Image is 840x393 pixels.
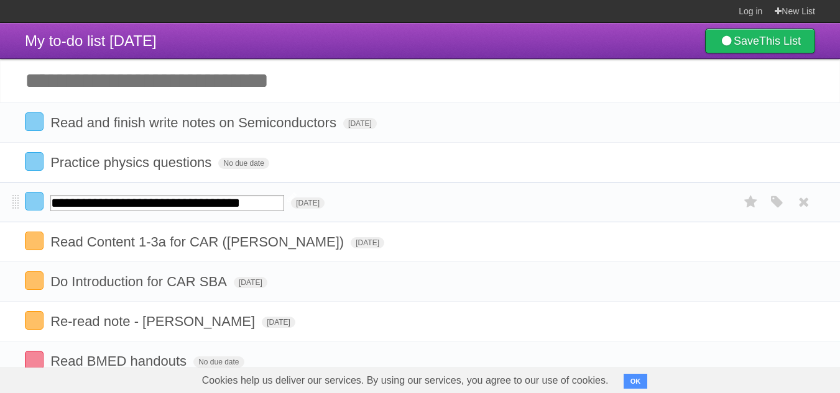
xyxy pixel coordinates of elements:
[291,197,325,209] span: [DATE]
[25,311,44,330] label: Done
[624,374,648,389] button: OK
[759,35,801,47] b: This List
[50,353,190,369] span: Read BMED handouts
[50,234,347,250] span: Read Content 1-3a for CAR ([PERSON_NAME])
[25,232,44,250] label: Done
[234,277,267,288] span: [DATE]
[193,356,244,368] span: No due date
[25,152,44,171] label: Done
[705,29,815,53] a: SaveThis List
[50,314,258,329] span: Re-read note - [PERSON_NAME]
[25,351,44,369] label: Done
[25,271,44,290] label: Done
[50,274,230,289] span: Do Introduction for CAR SBA
[343,118,377,129] span: [DATE]
[218,158,269,169] span: No due date
[25,112,44,131] label: Done
[50,155,215,170] span: Practice physics questions
[190,368,621,393] span: Cookies help us deliver our services. By using our services, you agree to our use of cookies.
[25,192,44,210] label: Done
[739,192,763,212] label: Star task
[50,115,339,130] span: Read and finish write notes on Semiconductors
[351,237,384,248] span: [DATE]
[262,317,295,328] span: [DATE]
[25,32,157,49] span: My to-do list [DATE]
